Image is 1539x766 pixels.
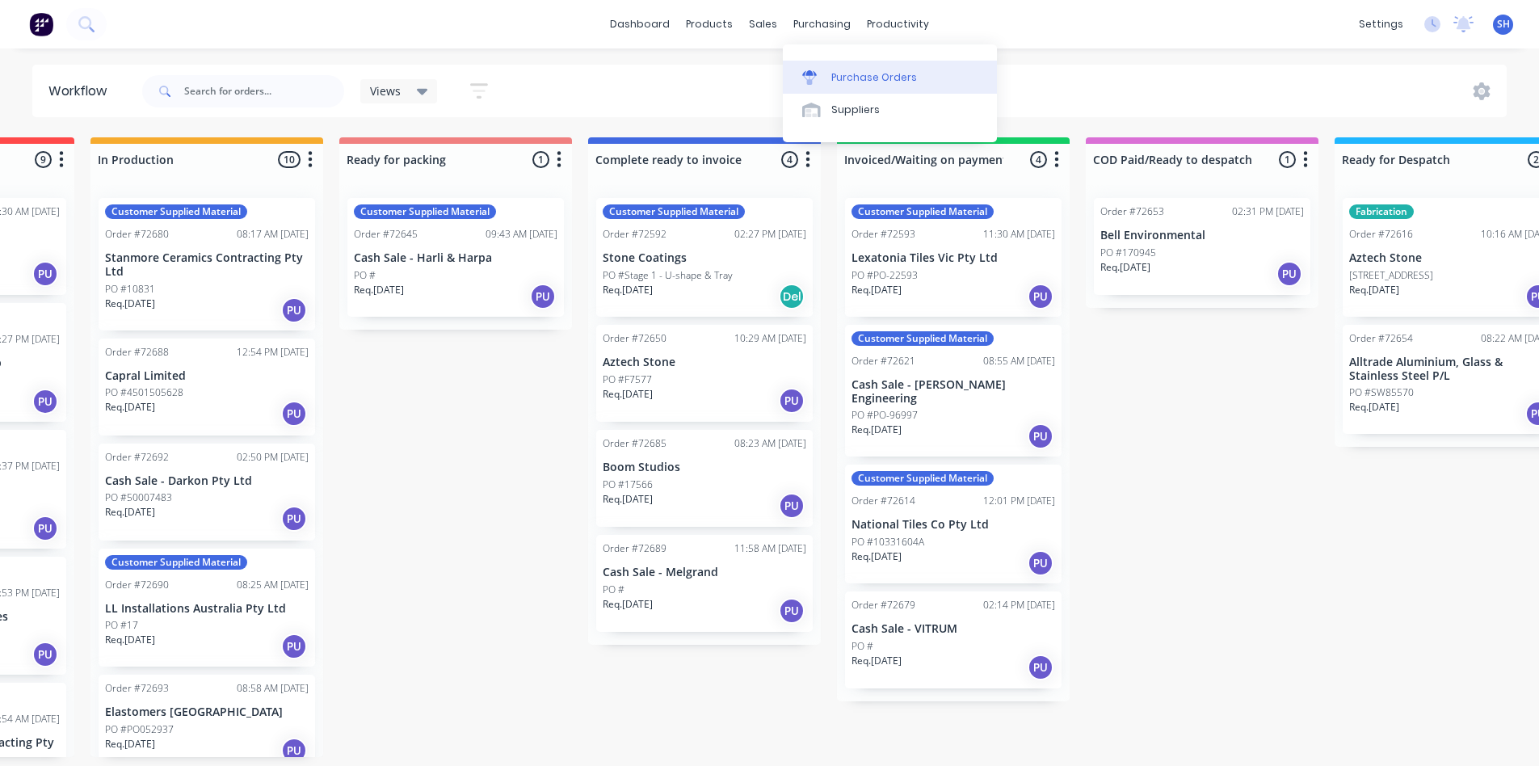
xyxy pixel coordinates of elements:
p: Req. [DATE] [1349,400,1399,415]
div: Order #72614 [851,494,915,508]
div: 08:58 AM [DATE] [237,681,309,696]
p: PO #PO-22593 [851,268,918,283]
div: Order #7265302:31 PM [DATE]Bell EnvironmentalPO #170945Req.[DATE]PU [1094,198,1310,295]
span: SH [1497,17,1510,32]
div: Order #72689 [603,541,666,556]
div: Order #7267902:14 PM [DATE]Cash Sale - VITRUMPO #Req.[DATE]PU [845,591,1062,688]
div: Customer Supplied MaterialOrder #7259202:27 PM [DATE]Stone CoatingsPO #Stage 1 - U-shape & TrayRe... [596,198,813,317]
div: Order #72693 [105,681,169,696]
div: PU [281,506,307,532]
div: Customer Supplied MaterialOrder #7259311:30 AM [DATE]Lexatonia Tiles Vic Pty LtdPO #PO-22593Req.[... [845,198,1062,317]
p: PO #50007483 [105,490,172,505]
p: Bell Environmental [1100,229,1304,242]
div: productivity [859,12,937,36]
a: dashboard [602,12,678,36]
div: sales [741,12,785,36]
div: Customer Supplied Material [105,204,247,219]
div: PU [1276,261,1302,287]
div: Customer Supplied MaterialOrder #7269008:25 AM [DATE]LL Installations Australia Pty LtdPO #17Req.... [99,549,315,667]
p: PO #17566 [603,478,653,492]
p: PO #10831 [105,282,155,297]
p: Elastomers [GEOGRAPHIC_DATA] [105,705,309,719]
p: Cash Sale - Harli & Harpa [354,251,557,265]
p: PO #170945 [1100,246,1156,260]
div: Workflow [48,82,115,101]
div: PU [1028,423,1053,449]
p: Stone Coatings [603,251,806,265]
p: Stanmore Ceramics Contracting Pty Ltd [105,251,309,279]
p: Boom Studios [603,461,806,474]
p: Req. [DATE] [603,492,653,507]
div: PU [779,388,805,414]
p: PO #17 [105,618,138,633]
div: 02:50 PM [DATE] [237,450,309,465]
div: PU [281,297,307,323]
div: Order #7265010:29 AM [DATE]Aztech StonePO #F7577Req.[DATE]PU [596,325,813,422]
p: PO #F7577 [603,372,652,387]
p: Req. [DATE] [851,549,902,564]
div: PU [779,493,805,519]
div: settings [1351,12,1411,36]
div: Customer Supplied MaterialOrder #7262108:55 AM [DATE]Cash Sale - [PERSON_NAME] EngineeringPO #PO-... [845,325,1062,457]
div: Fabrication [1349,204,1414,219]
p: Req. [DATE] [1100,260,1150,275]
p: Req. [DATE] [851,283,902,297]
div: Order #72653 [1100,204,1164,219]
p: Req. [DATE] [603,283,653,297]
div: PU [1028,550,1053,576]
div: PU [1028,654,1053,680]
div: Customer Supplied MaterialOrder #7261412:01 PM [DATE]National Tiles Co Pty LtdPO #10331604AReq.[D... [845,465,1062,583]
a: Purchase Orders [783,61,997,93]
div: products [678,12,741,36]
div: PU [32,389,58,415]
div: 11:30 AM [DATE] [983,227,1055,242]
div: Order #72645 [354,227,418,242]
div: PU [1028,284,1053,309]
div: PU [281,401,307,427]
div: 08:55 AM [DATE] [983,354,1055,368]
div: 02:31 PM [DATE] [1232,204,1304,219]
div: Customer Supplied Material [851,471,994,486]
div: Order #72593 [851,227,915,242]
p: PO #4501505628 [105,385,183,400]
p: PO # [851,639,873,654]
div: Customer Supplied Material [354,204,496,219]
p: Req. [DATE] [1349,283,1399,297]
p: LL Installations Australia Pty Ltd [105,602,309,616]
div: PU [32,261,58,287]
div: 08:23 AM [DATE] [734,436,806,451]
div: Order #72688 [105,345,169,360]
div: PU [281,738,307,764]
p: Capral Limited [105,369,309,383]
div: Customer Supplied Material [851,331,994,346]
p: Cash Sale - [PERSON_NAME] Engineering [851,378,1055,406]
div: Suppliers [831,103,880,117]
div: 11:58 AM [DATE] [734,541,806,556]
div: 02:27 PM [DATE] [734,227,806,242]
p: PO # [354,268,376,283]
p: Req. [DATE] [354,283,404,297]
div: Order #72621 [851,354,915,368]
div: Del [779,284,805,309]
p: PO # [603,583,624,597]
div: Order #7268812:54 PM [DATE]Capral LimitedPO #4501505628Req.[DATE]PU [99,339,315,436]
div: Customer Supplied Material [851,204,994,219]
span: Views [370,82,401,99]
div: PU [779,598,805,624]
div: Order #72685 [603,436,666,451]
img: Factory [29,12,53,36]
p: Req. [DATE] [105,737,155,751]
p: Req. [DATE] [105,297,155,311]
div: PU [530,284,556,309]
div: Order #72654 [1349,331,1413,346]
div: PU [32,516,58,541]
div: purchasing [785,12,859,36]
div: Order #72690 [105,578,169,592]
div: Order #72650 [603,331,666,346]
p: [STREET_ADDRESS] [1349,268,1433,283]
div: Customer Supplied MaterialOrder #7264509:43 AM [DATE]Cash Sale - Harli & HarpaPO #Req.[DATE]PU [347,198,564,317]
div: PU [281,633,307,659]
div: Customer Supplied MaterialOrder #7268008:17 AM [DATE]Stanmore Ceramics Contracting Pty LtdPO #108... [99,198,315,330]
div: 12:01 PM [DATE] [983,494,1055,508]
div: Order #7268508:23 AM [DATE]Boom StudiosPO #17566Req.[DATE]PU [596,430,813,527]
